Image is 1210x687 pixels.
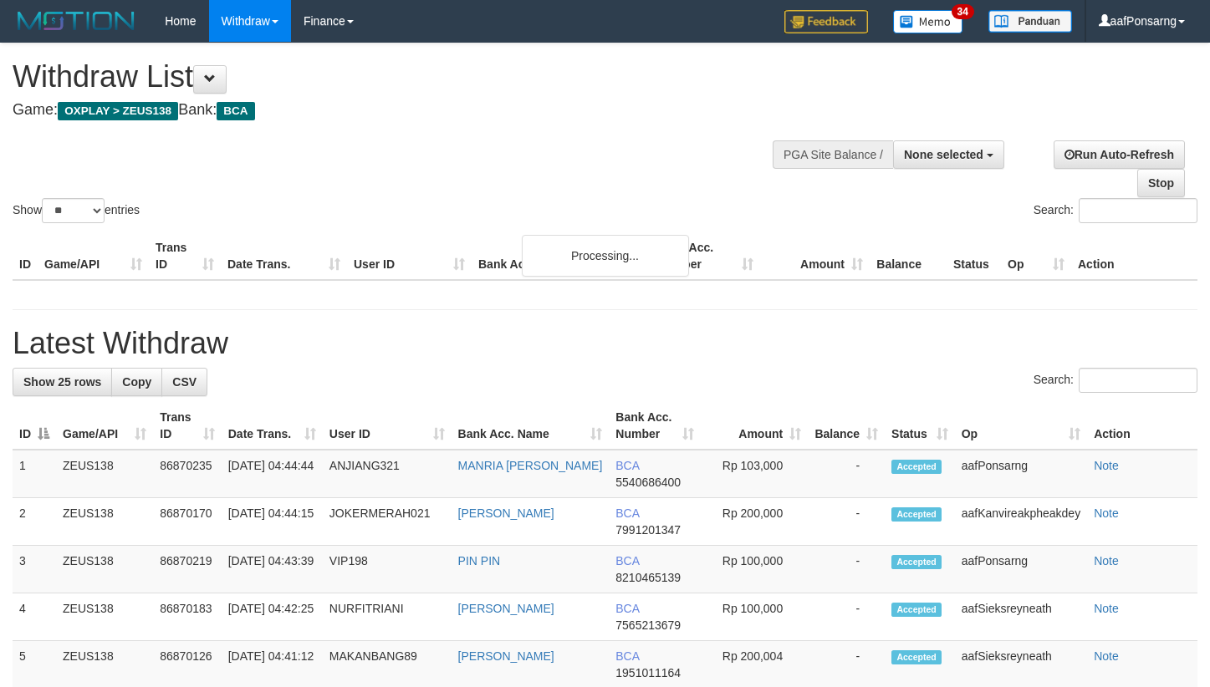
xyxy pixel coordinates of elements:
[870,232,947,280] th: Balance
[891,555,942,569] span: Accepted
[13,60,790,94] h1: Withdraw List
[458,506,554,520] a: [PERSON_NAME]
[153,498,221,546] td: 86870170
[1034,198,1197,223] label: Search:
[323,498,452,546] td: JOKERMERAH021
[153,593,221,641] td: 86870183
[13,498,56,546] td: 2
[56,450,153,498] td: ZEUS138
[13,102,790,119] h4: Game: Bank:
[615,523,681,537] span: Copy 7991201347 to clipboard
[161,368,207,396] a: CSV
[1087,402,1197,450] th: Action
[13,450,56,498] td: 1
[323,402,452,450] th: User ID: activate to sort column ascending
[701,593,808,641] td: Rp 100,000
[615,554,639,567] span: BCA
[615,476,681,489] span: Copy 5540686400 to clipboard
[955,546,1087,593] td: aafPonsarng
[222,498,323,546] td: [DATE] 04:44:15
[111,368,162,396] a: Copy
[893,10,963,33] img: Button%20Memo.svg
[13,198,140,223] label: Show entries
[458,554,501,567] a: PIN PIN
[153,546,221,593] td: 86870219
[609,402,701,450] th: Bank Acc. Number: activate to sort column ascending
[13,327,1197,360] h1: Latest Withdraw
[149,232,221,280] th: Trans ID
[784,10,868,33] img: Feedback.jpg
[1094,602,1119,615] a: Note
[701,546,808,593] td: Rp 100,000
[13,402,56,450] th: ID: activate to sort column descending
[808,402,885,450] th: Balance: activate to sort column ascending
[955,498,1087,546] td: aafKanvireakpheakdey
[217,102,254,120] span: BCA
[153,402,221,450] th: Trans ID: activate to sort column ascending
[458,602,554,615] a: [PERSON_NAME]
[891,650,942,664] span: Accepted
[222,450,323,498] td: [DATE] 04:44:44
[1071,232,1197,280] th: Action
[172,375,197,389] span: CSV
[760,232,870,280] th: Amount
[13,593,56,641] td: 4
[56,593,153,641] td: ZEUS138
[13,546,56,593] td: 3
[615,506,639,520] span: BCA
[808,593,885,641] td: -
[1001,232,1071,280] th: Op
[615,459,639,472] span: BCA
[522,235,689,277] div: Processing...
[13,8,140,33] img: MOTION_logo.png
[615,666,681,679] span: Copy 1951011164 to clipboard
[42,198,105,223] select: Showentries
[323,546,452,593] td: VIP198
[122,375,151,389] span: Copy
[56,546,153,593] td: ZEUS138
[955,593,1087,641] td: aafSieksreyneath
[891,507,942,522] span: Accepted
[808,546,885,593] td: -
[153,450,221,498] td: 86870235
[808,498,885,546] td: -
[1079,198,1197,223] input: Search:
[701,402,808,450] th: Amount: activate to sort column ascending
[904,148,983,161] span: None selected
[615,649,639,663] span: BCA
[955,402,1087,450] th: Op: activate to sort column ascending
[1079,368,1197,393] input: Search:
[222,593,323,641] td: [DATE] 04:42:25
[56,402,153,450] th: Game/API: activate to sort column ascending
[323,593,452,641] td: NURFITRIANI
[1094,649,1119,663] a: Note
[1094,506,1119,520] a: Note
[615,571,681,584] span: Copy 8210465139 to clipboard
[893,140,1004,169] button: None selected
[13,232,38,280] th: ID
[701,450,808,498] td: Rp 103,000
[58,102,178,120] span: OXPLAY > ZEUS138
[221,232,347,280] th: Date Trans.
[1137,169,1185,197] a: Stop
[615,602,639,615] span: BCA
[808,450,885,498] td: -
[1054,140,1185,169] a: Run Auto-Refresh
[13,368,112,396] a: Show 25 rows
[38,232,149,280] th: Game/API
[885,402,955,450] th: Status: activate to sort column ascending
[651,232,760,280] th: Bank Acc. Number
[701,498,808,546] td: Rp 200,000
[1034,368,1197,393] label: Search:
[23,375,101,389] span: Show 25 rows
[891,460,942,474] span: Accepted
[1094,459,1119,472] a: Note
[222,402,323,450] th: Date Trans.: activate to sort column ascending
[773,140,893,169] div: PGA Site Balance /
[347,232,472,280] th: User ID
[472,232,651,280] th: Bank Acc. Name
[323,450,452,498] td: ANJIANG321
[988,10,1072,33] img: panduan.png
[56,498,153,546] td: ZEUS138
[452,402,610,450] th: Bank Acc. Name: activate to sort column ascending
